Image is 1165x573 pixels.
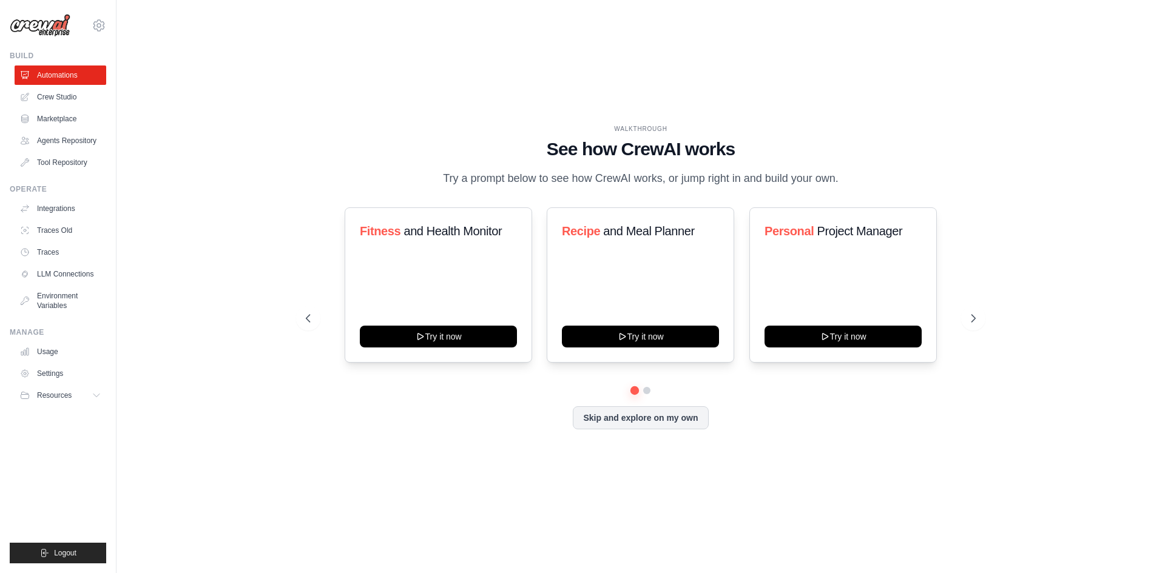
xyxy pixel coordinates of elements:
p: Try a prompt below to see how CrewAI works, or jump right in and build your own. [437,170,845,187]
a: Automations [15,65,106,85]
div: WALKTHROUGH [306,124,976,133]
button: Try it now [562,326,719,347]
div: Manage [10,327,106,337]
img: Logo [10,14,70,37]
button: Try it now [360,326,517,347]
button: Logout [10,543,106,563]
a: Marketplace [15,109,106,129]
a: Agents Repository [15,131,106,150]
span: Resources [37,390,72,400]
span: and Meal Planner [604,224,695,238]
a: Tool Repository [15,153,106,172]
a: LLM Connections [15,264,106,284]
span: Logout [54,548,76,558]
span: Fitness [360,224,400,238]
span: Recipe [562,224,600,238]
span: Personal [765,224,814,238]
a: Environment Variables [15,286,106,315]
span: and Health Monitor [404,224,502,238]
a: Integrations [15,199,106,218]
button: Resources [15,386,106,405]
a: Traces Old [15,221,106,240]
a: Traces [15,243,106,262]
h1: See how CrewAI works [306,138,976,160]
a: Crew Studio [15,87,106,107]
button: Skip and explore on my own [573,406,708,429]
a: Usage [15,342,106,361]
span: Project Manager [817,224,902,238]
div: Build [10,51,106,61]
div: Operate [10,184,106,194]
a: Settings [15,364,106,383]
button: Try it now [765,326,922,347]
